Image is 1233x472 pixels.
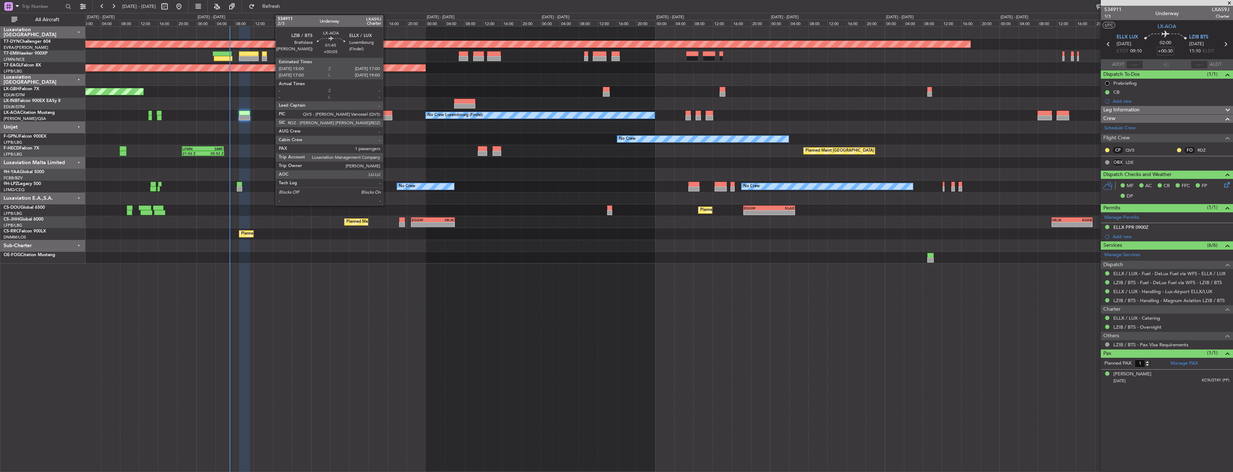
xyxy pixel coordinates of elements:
[636,20,655,26] div: 20:00
[4,175,23,181] a: FCBB/BZV
[327,147,346,151] div: LFMN
[388,20,407,26] div: 16:00
[1112,61,1124,68] span: ATOT
[4,57,25,62] a: LFMN/NCE
[292,20,311,26] div: 20:00
[942,20,961,26] div: 12:00
[4,170,44,174] a: 9H-YAAGlobal 5000
[1212,13,1229,19] span: Charter
[1113,324,1162,330] a: LZIB / BTS - Overnight
[273,20,292,26] div: 16:00
[4,187,24,193] a: LFMD/CEQ
[1117,41,1131,48] span: [DATE]
[771,14,799,20] div: [DATE] - [DATE]
[407,20,426,26] div: 20:00
[1113,233,1229,240] div: Add new
[4,205,45,210] a: CS-DOUGlobal 6500
[1076,20,1095,26] div: 16:00
[82,20,101,26] div: 00:00
[1113,315,1160,321] a: ELLX / LUX - Catering
[198,14,225,20] div: [DATE] - [DATE]
[1127,193,1133,200] span: DP
[656,14,684,20] div: [DATE] - [DATE]
[1113,288,1212,295] a: ELLX / LUX - Handling - Lux-Airport ELLX/LUX
[1113,297,1225,304] a: LZIB / BTS - Handling - Magnum Aviation LZIB / BTS
[1052,222,1072,227] div: -
[4,182,41,186] a: 9H-LPZLegacy 500
[241,228,315,239] div: Planned Maint Lagos ([PERSON_NAME])
[4,170,20,174] span: 9H-YAA
[846,20,865,26] div: 16:00
[1072,222,1092,227] div: -
[805,145,919,156] div: Planned Maint [GEOGRAPHIC_DATA] ([GEOGRAPHIC_DATA])
[428,110,483,121] div: No Crew Luxembourg (Findel)
[999,20,1019,26] div: 00:00
[4,134,19,139] span: F-GPNJ
[1103,106,1140,114] span: Leg Information
[542,14,569,20] div: [DATE] - [DATE]
[311,20,330,26] div: 00:00
[1197,147,1214,153] a: RDZ
[4,45,48,50] a: EVRA/[PERSON_NAME]
[1113,371,1151,378] div: [PERSON_NAME]
[101,20,120,26] div: 04:00
[412,222,433,227] div: -
[769,210,794,215] div: -
[1052,218,1072,222] div: HKJK
[789,20,808,26] div: 04:00
[4,140,22,145] a: LFPB/LBG
[4,146,19,151] span: F-HECD
[1057,20,1076,26] div: 12:00
[770,20,789,26] div: 00:00
[1104,251,1140,259] a: Manage Services
[1113,378,1126,384] span: [DATE]
[1001,14,1028,20] div: [DATE] - [DATE]
[307,147,327,151] div: SBRF
[560,20,579,26] div: 04:00
[122,3,156,10] span: [DATE] - [DATE]
[1103,204,1120,212] span: Permits
[1113,98,1229,104] div: Add new
[158,20,177,26] div: 16:00
[254,20,273,26] div: 12:00
[4,92,25,98] a: EDLW/DTM
[445,20,464,26] div: 04:00
[1207,204,1218,211] span: (1/1)
[330,20,349,26] div: 04:00
[4,182,18,186] span: 9H-LPZ
[399,181,415,192] div: No Crew
[1117,48,1128,55] span: ETOT
[865,20,885,26] div: 20:00
[433,218,454,222] div: HKJK
[369,20,388,26] div: 12:00
[1113,270,1225,277] a: ELLX / LUX - Fuel - DeLux Fuel via WFS - ELLX / LUX
[426,20,445,26] div: 00:00
[655,20,674,26] div: 00:00
[1184,146,1196,154] div: FO
[1104,214,1139,221] a: Manage Permits
[1189,34,1208,41] span: LZIB BTS
[4,235,26,240] a: DNMM/LOS
[1117,34,1138,41] span: ELLX LUX
[1112,146,1124,154] div: CP
[744,210,769,215] div: -
[732,20,751,26] div: 16:00
[617,20,636,26] div: 16:00
[183,151,203,156] div: 21:03 Z
[1103,332,1119,340] span: Others
[4,217,19,222] span: CS-JHH
[808,20,827,26] div: 08:00
[433,222,454,227] div: -
[1104,125,1136,132] a: Schedule Crew
[4,146,39,151] a: F-HECDFalcon 7X
[1202,48,1214,55] span: ELDT
[483,20,502,26] div: 12:00
[4,63,21,68] span: T7-EAGL
[1095,20,1114,26] div: 20:00
[4,111,20,115] span: LX-AOA
[1104,13,1122,19] span: 1/3
[1189,41,1204,48] span: [DATE]
[1113,224,1149,230] div: ELLX PPR 0900Z
[120,20,139,26] div: 08:00
[1202,378,1229,384] span: KC9U5T4Y (PP)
